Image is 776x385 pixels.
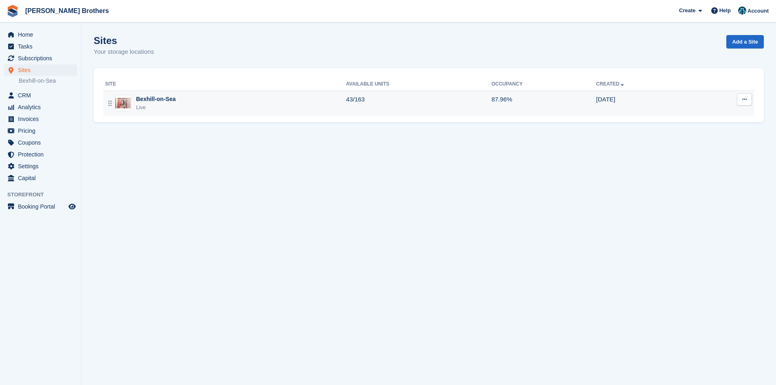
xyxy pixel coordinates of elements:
p: Your storage locations [94,47,154,57]
img: stora-icon-8386f47178a22dfd0bd8f6a31ec36ba5ce8667c1dd55bd0f319d3a0aa187defe.svg [7,5,19,17]
a: menu [4,53,77,64]
span: Home [18,29,67,40]
div: Live [136,103,176,112]
a: Add a Site [726,35,764,48]
img: Helen Eldridge [738,7,746,15]
span: Help [719,7,731,15]
img: Image of Bexhill-on-Sea site [115,98,131,108]
a: menu [4,149,77,160]
a: menu [4,90,77,101]
a: Preview store [67,202,77,211]
span: Account [747,7,769,15]
a: menu [4,29,77,40]
span: Invoices [18,113,67,125]
a: menu [4,137,77,148]
span: CRM [18,90,67,101]
span: Storefront [7,191,81,199]
a: menu [4,113,77,125]
th: Available Units [346,78,492,91]
span: Capital [18,172,67,184]
a: Bexhill-on-Sea [19,77,77,85]
a: menu [4,125,77,136]
a: menu [4,172,77,184]
th: Occupancy [491,78,596,91]
a: Created [596,81,626,87]
td: 87.96% [491,90,596,116]
td: [DATE] [596,90,696,116]
span: Tasks [18,41,67,52]
a: menu [4,64,77,76]
span: Analytics [18,101,67,113]
div: Bexhill-on-Sea [136,95,176,103]
a: menu [4,201,77,212]
a: menu [4,101,77,113]
span: Booking Portal [18,201,67,212]
span: Coupons [18,137,67,148]
h1: Sites [94,35,154,46]
span: Settings [18,161,67,172]
th: Site [103,78,346,91]
span: Subscriptions [18,53,67,64]
a: menu [4,161,77,172]
a: [PERSON_NAME] Brothers [22,4,112,18]
td: 43/163 [346,90,492,116]
span: Create [679,7,695,15]
span: Sites [18,64,67,76]
a: menu [4,41,77,52]
span: Protection [18,149,67,160]
span: Pricing [18,125,67,136]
